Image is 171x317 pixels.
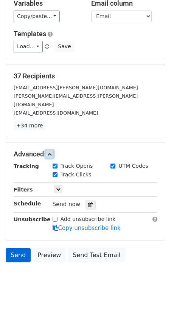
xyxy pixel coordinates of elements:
a: Copy unsubscribe link [53,225,121,231]
label: Track Opens [61,162,93,170]
a: Load... [14,41,43,52]
a: Send Test Email [68,248,125,262]
label: Track Clicks [61,171,92,179]
iframe: Chat Widget [133,281,171,317]
h5: Advanced [14,150,157,158]
a: +34 more [14,121,45,130]
a: Preview [33,248,66,262]
button: Save [54,41,74,52]
strong: Filters [14,187,33,193]
a: Send [6,248,31,262]
small: [PERSON_NAME][EMAIL_ADDRESS][PERSON_NAME][DOMAIN_NAME] [14,93,138,107]
small: [EMAIL_ADDRESS][DOMAIN_NAME] [14,110,98,116]
strong: Tracking [14,163,39,169]
span: Send now [53,201,81,208]
strong: Unsubscribe [14,216,51,222]
label: Add unsubscribe link [61,215,116,223]
a: Copy/paste... [14,11,60,22]
h5: 37 Recipients [14,72,157,80]
small: [EMAIL_ADDRESS][PERSON_NAME][DOMAIN_NAME] [14,85,138,90]
label: UTM Codes [118,162,148,170]
strong: Schedule [14,201,41,207]
a: Templates [14,30,46,38]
